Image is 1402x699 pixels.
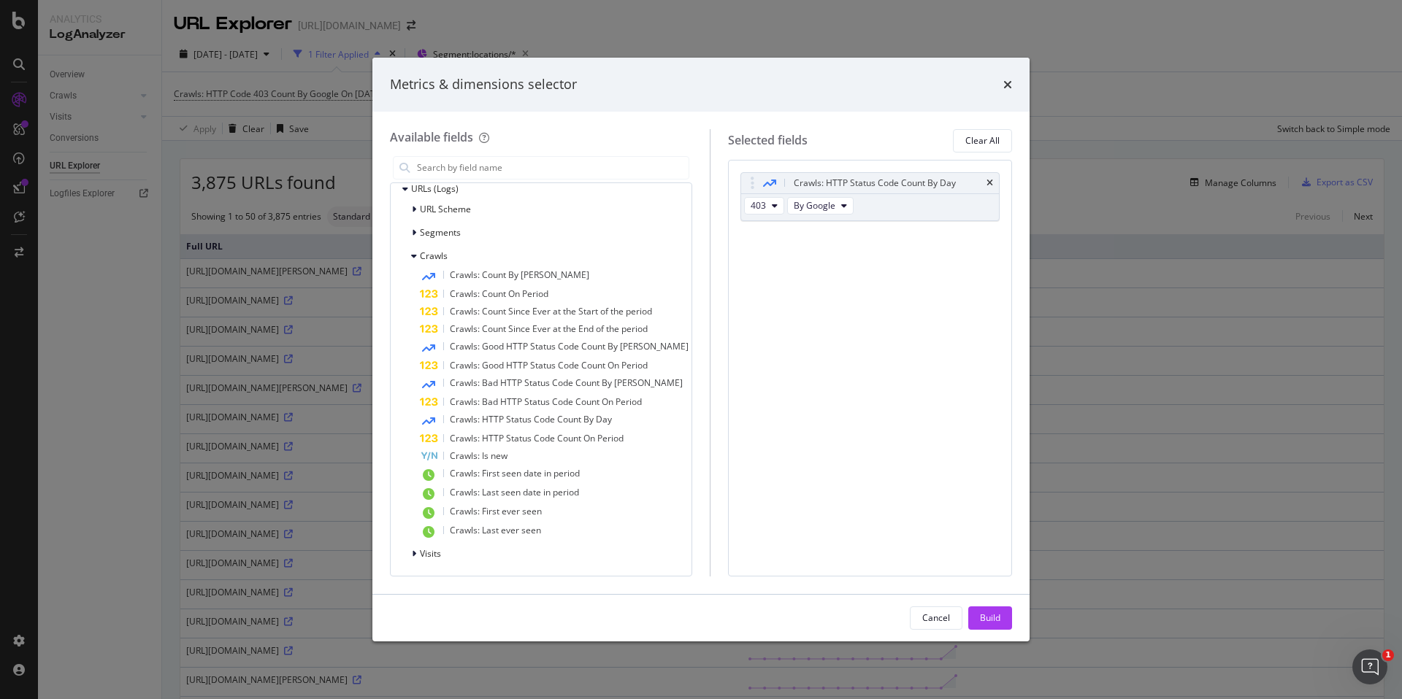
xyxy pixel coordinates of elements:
[450,413,612,425] span: Crawls: HTTP Status Code Count By Day
[420,226,461,239] span: Segments
[1382,649,1394,661] span: 1
[968,606,1012,630] button: Build
[450,359,648,371] span: Crawls: Good HTTP Status Code Count On Period
[740,172,1000,221] div: Crawls: HTTP Status Code Count By Daytimes403By Google
[390,75,577,94] div: Metrics & dimensions selector
[751,199,766,212] span: 403
[450,287,548,300] span: Crawls: Count On Period
[450,269,589,281] span: Crawls: Count By [PERSON_NAME]
[450,467,580,479] span: Crawls: First seen date in period
[794,176,956,190] div: Crawls: HTTP Status Code Count By Day
[420,547,441,560] span: Visits
[450,395,642,408] span: Crawls: Bad HTTP Status Code Count On Period
[420,203,471,215] span: URL Scheme
[420,250,448,262] span: Crawls
[450,323,648,335] span: Crawls: Count Since Ever at the End of the period
[1352,649,1387,684] iframe: Intercom live chat
[450,376,683,389] span: Crawls: Bad HTTP Status Code Count By [PERSON_NAME]
[922,611,950,624] div: Cancel
[411,182,459,195] span: URLs (Logs)
[450,432,624,444] span: Crawls: HTTP Status Code Count On Period
[450,449,507,462] span: Crawls: Is new
[794,199,835,212] span: By Google
[390,129,473,145] div: Available fields
[1003,75,1012,94] div: times
[728,132,808,149] div: Selected fields
[980,611,1000,624] div: Build
[910,606,962,630] button: Cancel
[744,197,784,215] button: 403
[450,505,542,517] span: Crawls: First ever seen
[450,486,579,498] span: Crawls: Last seen date in period
[965,134,1000,147] div: Clear All
[372,58,1030,641] div: modal
[415,157,689,179] input: Search by field name
[787,197,854,215] button: By Google
[987,179,993,188] div: times
[450,524,541,536] span: Crawls: Last ever seen
[450,305,652,317] span: Crawls: Count Since Ever at the Start of the period
[953,129,1012,152] button: Clear All
[450,340,689,352] span: Crawls: Good HTTP Status Code Count By [PERSON_NAME]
